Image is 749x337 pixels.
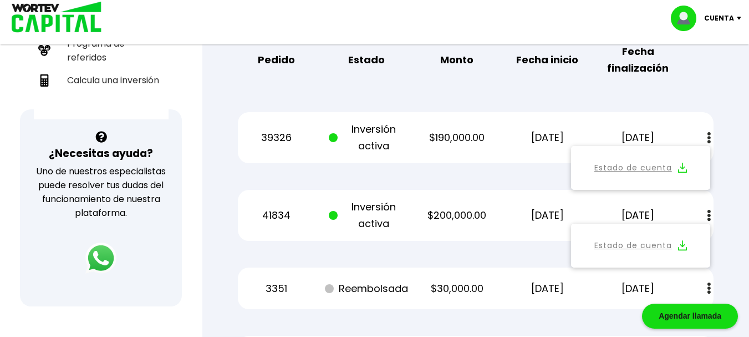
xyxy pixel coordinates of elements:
a: Estado de cuenta [594,161,672,175]
b: Fecha finalización [600,43,676,77]
a: Calcula una inversión [34,69,169,92]
b: Fecha inicio [516,52,578,68]
img: icon-down [734,17,749,20]
p: $200,000.00 [419,207,495,224]
p: Reembolsada [329,280,405,297]
p: 41834 [238,207,314,224]
p: [DATE] [600,129,676,146]
p: [DATE] [509,207,585,224]
a: Programa de referidos [34,32,169,69]
p: Cuenta [704,10,734,27]
p: Inversión activa [329,121,405,154]
p: [DATE] [600,280,676,297]
p: [DATE] [509,129,585,146]
p: 3351 [238,280,314,297]
p: Uno de nuestros especialistas puede resolver tus dudas del funcionamiento de nuestra plataforma. [34,164,167,220]
button: Estado de cuenta [578,230,704,261]
div: Agendar llamada [642,304,738,329]
p: [DATE] [600,207,676,224]
b: Monto [440,52,473,68]
b: Pedido [258,52,295,68]
p: 39326 [238,129,314,146]
img: calculadora-icon.17d418c4.svg [38,74,50,87]
h3: ¿Necesitas ayuda? [49,145,153,162]
p: Inversión activa [329,199,405,232]
img: logos_whatsapp-icon.242b2217.svg [85,243,116,274]
p: $190,000.00 [419,129,495,146]
p: $30,000.00 [419,280,495,297]
img: recomiendanos-icon.9b8e9327.svg [38,44,50,57]
button: Estado de cuenta [578,153,704,183]
p: [DATE] [509,280,585,297]
img: profile-image [671,6,704,31]
a: Estado de cuenta [594,239,672,253]
b: Estado [348,52,385,68]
